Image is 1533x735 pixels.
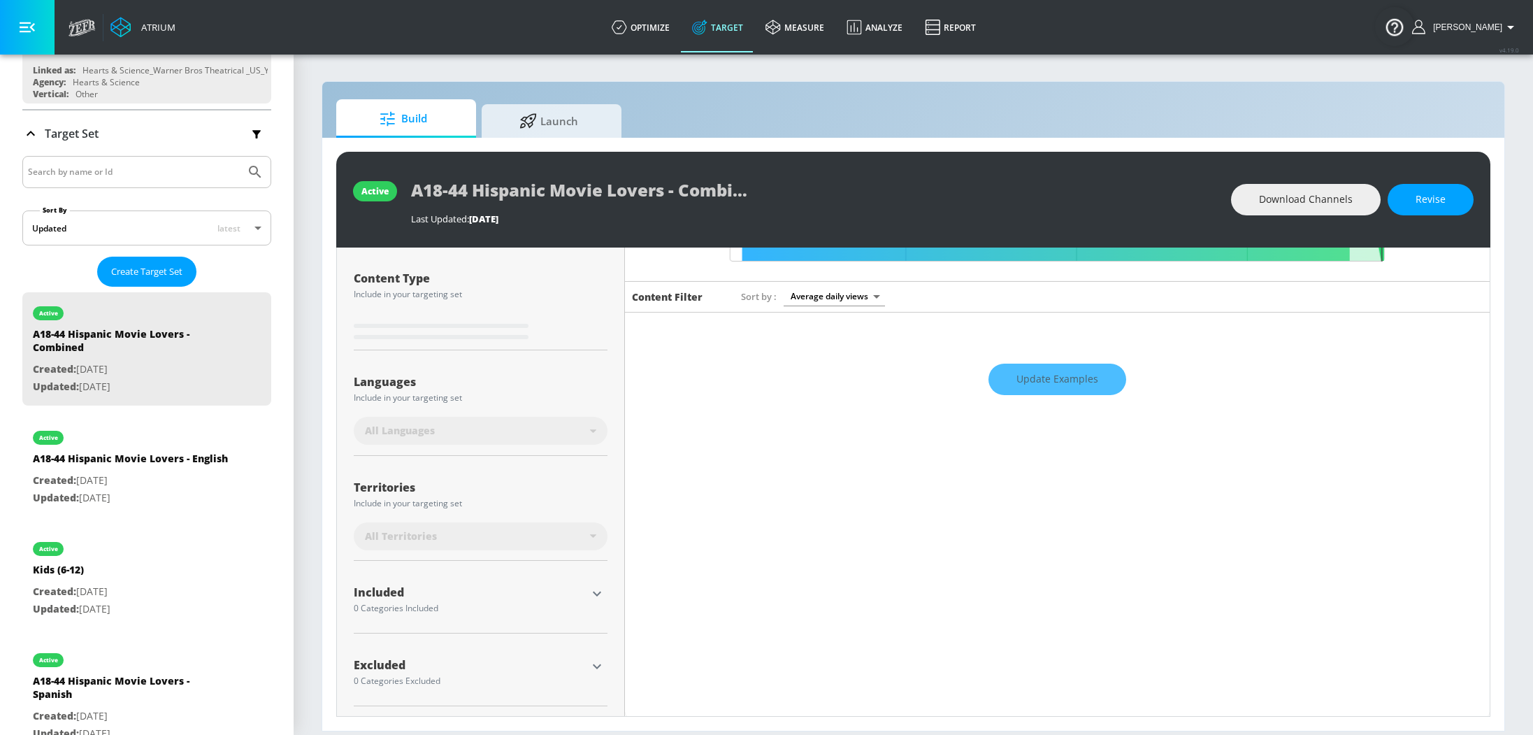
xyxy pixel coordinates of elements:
span: Created: [33,362,76,376]
div: Include in your targeting set [354,290,607,299]
a: Analyze [835,2,914,52]
div: Target Set [22,110,271,157]
p: Target Set [45,126,99,141]
div: active [39,434,58,441]
div: Hearts & Science [73,76,140,88]
div: Include in your targeting set [354,394,607,402]
div: Excluded [354,659,586,671]
button: Revise [1388,184,1474,215]
input: Final Threshold [723,145,1392,262]
p: [DATE] [33,472,228,490]
span: All Territories [365,529,437,543]
div: activeA18-44 Hispanic Movie Lovers - CombinedCreated:[DATE]Updated:[DATE] [22,292,271,406]
span: Download Channels [1259,191,1353,208]
a: measure [754,2,835,52]
div: Kids (6-12) [33,563,110,583]
a: optimize [600,2,681,52]
p: [DATE] [33,361,229,378]
p: [DATE] [33,583,110,601]
div: All Languages [354,417,607,445]
button: Create Target Set [97,257,196,287]
span: Updated: [33,602,79,615]
span: Build [350,102,456,136]
span: Created: [33,709,76,722]
div: 0 Categories Included [354,604,586,613]
span: Revise [1416,191,1446,208]
span: Created: [33,585,76,598]
div: Atrium [136,21,175,34]
div: Languages [354,376,607,387]
div: activeKids (6-12)Created:[DATE]Updated:[DATE] [22,528,271,628]
span: [DATE] [469,213,498,225]
div: Average daily views [784,287,885,306]
span: Create Target Set [111,264,182,280]
span: Created: [33,473,76,487]
div: A18-44 Hispanic Movie Lovers - English [33,452,228,472]
div: Content Type [354,273,607,284]
a: Atrium [110,17,175,38]
div: Linked as: [33,64,75,76]
div: Territories [354,482,607,493]
div: Hearts & Science_Warner Bros Theatrical _US_YouTube_GoogleAds [82,64,345,76]
span: login as: stephanie.wolklin@zefr.com [1427,22,1502,32]
div: A18-44 Hispanic Movie Lovers - Spanish [33,674,229,708]
div: Updated [32,222,66,234]
a: Target [681,2,754,52]
input: Search by name or Id [28,163,240,181]
span: v 4.19.0 [1499,46,1519,54]
div: Include in your targeting set [354,499,607,508]
label: Sort By [40,206,70,215]
div: active [39,657,58,664]
a: Report [914,2,987,52]
div: Linked as:Hearts & Science_Warner Bros Theatrical _US_YouTube_GoogleAdsAgency:Hearts & ScienceVer... [22,17,271,104]
div: All Territories [354,522,607,550]
div: activeA18-44 Hispanic Movie Lovers - EnglishCreated:[DATE]Updated:[DATE] [22,417,271,517]
button: Download Channels [1231,184,1381,215]
div: Included [354,587,586,598]
span: Updated: [33,380,79,393]
p: [DATE] [33,601,110,618]
div: active [361,185,389,197]
div: active [39,545,58,552]
h6: Content Filter [632,290,703,304]
div: Last Updated: [411,213,1217,225]
span: Updated: [33,491,79,504]
p: [DATE] [33,708,229,725]
button: [PERSON_NAME] [1412,19,1519,36]
span: All Languages [365,424,435,438]
p: [DATE] [33,490,228,507]
p: [DATE] [33,378,229,396]
button: Open Resource Center [1375,7,1414,46]
div: Other [75,88,98,100]
div: active [39,310,58,317]
div: 0 Categories Excluded [354,677,586,685]
span: latest [217,222,240,234]
span: Sort by [741,290,777,303]
div: Agency: [33,76,66,88]
div: A18-44 Hispanic Movie Lovers - Combined [33,327,229,361]
div: Vertical: [33,88,69,100]
span: Launch [496,104,602,138]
